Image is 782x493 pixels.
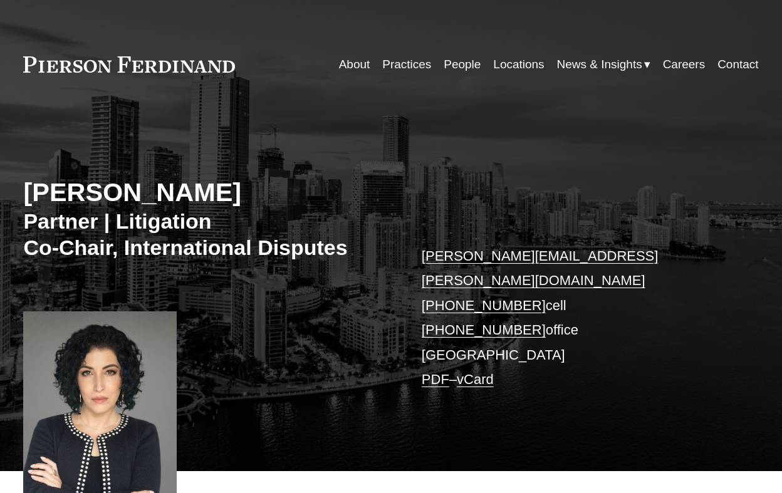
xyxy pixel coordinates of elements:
[717,53,758,76] a: Contact
[422,322,546,338] a: [PHONE_NUMBER]
[557,53,650,76] a: folder dropdown
[493,53,544,76] a: Locations
[557,54,642,75] span: News & Insights
[382,53,431,76] a: Practices
[23,208,391,261] h3: Partner | Litigation Co-Chair, International Disputes
[663,53,706,76] a: Careers
[422,248,659,289] a: [PERSON_NAME][EMAIL_ADDRESS][PERSON_NAME][DOMAIN_NAME]
[422,298,546,313] a: [PHONE_NUMBER]
[457,371,494,387] a: vCard
[23,177,391,208] h2: [PERSON_NAME]
[422,371,449,387] a: PDF
[339,53,370,76] a: About
[444,53,481,76] a: People
[422,244,728,392] p: cell office [GEOGRAPHIC_DATA] –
